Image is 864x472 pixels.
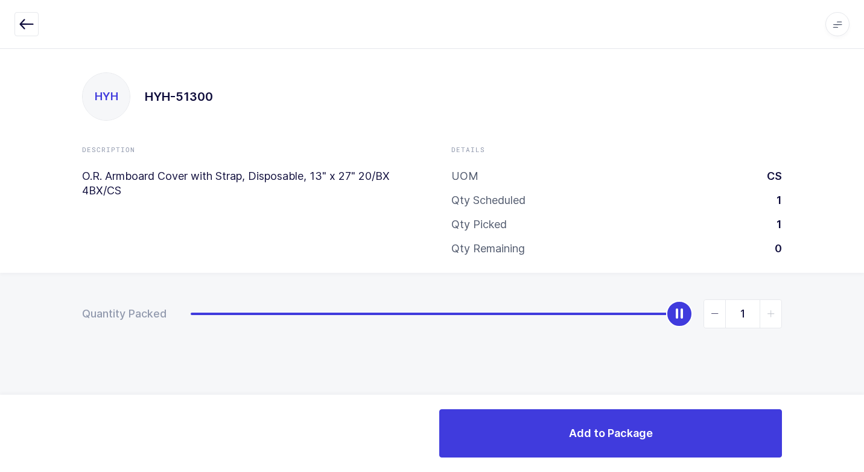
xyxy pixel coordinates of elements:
div: Qty Scheduled [451,193,526,208]
div: Details [451,145,782,155]
div: slider between 0 and 1 [191,299,782,328]
p: O.R. Armboard Cover with Strap, Disposable, 13" x 27" 20/BX 4BX/CS [82,169,413,198]
h1: HYH-51300 [145,87,213,106]
div: HYH [83,73,130,120]
div: Description [82,145,413,155]
div: CS [757,169,782,183]
div: 1 [767,217,782,232]
div: Quantity Packed [82,307,167,321]
div: Qty Remaining [451,241,525,256]
div: 0 [765,241,782,256]
button: Add to Package [439,409,782,458]
div: Qty Picked [451,217,507,232]
div: UOM [451,169,478,183]
span: Add to Package [569,426,653,441]
div: 1 [767,193,782,208]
